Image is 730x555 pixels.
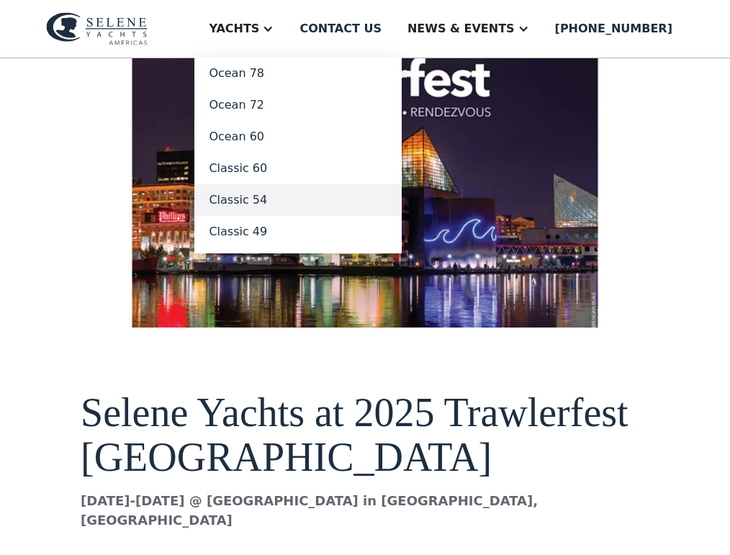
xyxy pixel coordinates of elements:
a: Ocean 60 [194,121,402,153]
a: Ocean 72 [194,89,402,121]
a: Classic 60 [194,153,402,184]
img: logo [46,12,148,45]
div: Yachts [209,20,259,37]
nav: Yachts [194,58,402,253]
div: News & EVENTS [407,20,515,37]
a: Classic 54 [194,184,402,216]
div: [PHONE_NUMBER] [555,20,672,37]
img: Selene Yachts at 2025 Trawlerfest Baltimore (September 23-27) @ Harbor East Marina [81,21,649,328]
a: Ocean 78 [194,58,402,89]
div: Contact us [299,20,382,37]
h1: Selene Yachts at 2025 Trawlerfest [GEOGRAPHIC_DATA] [81,391,649,479]
strong: [DATE]-[DATE] @ [GEOGRAPHIC_DATA] in [GEOGRAPHIC_DATA], [GEOGRAPHIC_DATA] [81,493,538,528]
a: Classic 49 [194,216,402,248]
